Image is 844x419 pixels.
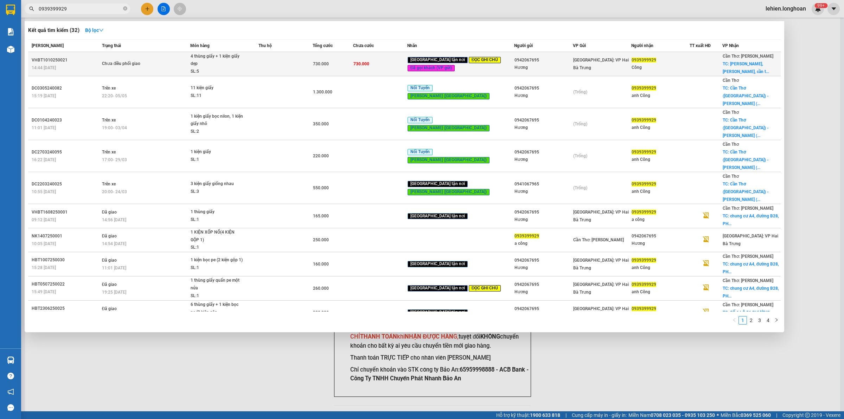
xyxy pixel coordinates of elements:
[514,43,533,48] span: Người gửi
[723,86,769,106] span: TC: Cần Thơ ([GEOGRAPHIC_DATA]) - [PERSON_NAME] (...
[408,181,468,187] span: [GEOGRAPHIC_DATA] tận nơi
[102,290,126,295] span: 19:25 [DATE]
[573,122,587,126] span: (Trống)
[191,216,243,224] div: SL: 1
[690,43,711,48] span: TT xuất HĐ
[7,373,14,379] span: question-circle
[632,58,656,63] span: 0939399929
[32,265,56,270] span: 15:28 [DATE]
[191,292,243,300] div: SL: 1
[408,117,433,123] span: Nối Tuyến
[632,118,656,123] span: 0939399929
[774,318,779,322] span: right
[102,210,117,215] span: Đã giao
[632,258,656,263] span: 0939399929
[514,149,572,156] div: 0942067695
[191,256,243,264] div: 1 kiện bọc pe (2 kiện gộp 1)
[632,156,689,163] div: anh Công
[573,90,587,94] span: (Trống)
[32,241,56,246] span: 10:05 [DATE]
[313,185,329,190] span: 550.000
[408,149,433,155] span: Nối Tuyến
[191,68,243,76] div: SL: 5
[32,217,56,222] span: 09:12 [DATE]
[32,57,100,64] div: VHBT1010250021
[28,27,79,34] h3: Kết quả tìm kiếm ( 32 )
[313,122,329,126] span: 350.000
[723,262,779,274] span: TC: chung cư A4, đường B28, PH...
[723,278,773,283] span: Cần Thơ: [PERSON_NAME]
[514,264,572,271] div: Hương
[632,282,656,287] span: 0939399929
[32,157,56,162] span: 16:22 [DATE]
[102,258,117,263] span: Đã giao
[102,306,117,311] span: Đã giao
[632,240,689,247] div: Hương
[573,185,587,190] span: (Trống)
[102,182,116,186] span: Trên xe
[723,254,773,259] span: Cần Thơ: [PERSON_NAME]
[32,125,56,130] span: 11:01 [DATE]
[573,282,629,295] span: [GEOGRAPHIC_DATA]: VP Hai Bà Trưng
[313,43,333,48] span: Tổng cước
[191,92,243,100] div: SL: 11
[723,182,769,202] span: TC: Cần Thơ ([GEOGRAPHIC_DATA]) - [PERSON_NAME] (...
[6,5,15,15] img: logo-vxr
[738,316,747,325] li: 1
[514,64,572,71] div: Hương
[7,46,14,53] img: warehouse-icon
[102,282,117,287] span: Đã giao
[102,241,126,246] span: 14:54 [DATE]
[408,65,455,71] span: Đã gọi khách (VP gửi)
[573,153,587,158] span: (Trống)
[632,288,689,296] div: anh Công
[191,264,243,272] div: SL: 1
[407,43,417,48] span: Nhãn
[32,149,100,156] div: DC2703240095
[514,57,572,64] div: 0942067695
[732,318,736,322] span: left
[32,209,100,216] div: VHBT1608250001
[723,234,778,246] span: [GEOGRAPHIC_DATA]: VP Hai Bà Trưng
[313,310,329,315] span: 930.000
[730,316,738,325] button: left
[723,142,739,147] span: Cần Thơ
[7,388,14,395] span: notification
[632,86,656,91] span: 0939399929
[32,117,100,124] div: DC0104240023
[313,214,329,218] span: 165.000
[632,150,656,155] span: 0939399929
[632,182,656,186] span: 0939399929
[722,43,739,48] span: VP Nhận
[632,124,689,131] div: anh Công
[764,316,772,324] a: 4
[573,43,586,48] span: VP Gửi
[723,61,769,74] span: TC: [PERSON_NAME], [PERSON_NAME], cần t...
[102,157,127,162] span: 17:00 - 29/03
[353,43,374,48] span: Chưa cước
[469,285,501,292] span: ĐỌC GHI CHÚ
[313,61,329,66] span: 730.000
[39,5,122,13] input: Tìm tên, số ĐT hoặc mã đơn
[408,57,468,63] span: [GEOGRAPHIC_DATA] tận nơi
[573,210,629,222] span: [GEOGRAPHIC_DATA]: VP Hai Bà Trưng
[313,237,329,242] span: 250.000
[191,244,243,251] div: SL: 1
[32,281,100,288] div: HBT0507250022
[191,180,243,188] div: 3 kiện giấy giống nhau
[191,148,243,156] div: 1 kiện giấy
[772,316,781,325] li: Next Page
[632,306,656,311] span: 0939399929
[632,64,689,71] div: Công
[514,305,572,313] div: 0942067695
[723,110,739,115] span: Cần Thơ
[514,281,572,288] div: 0942067695
[32,43,64,48] span: [PERSON_NAME]
[408,213,468,220] span: [GEOGRAPHIC_DATA] tận nơi
[191,156,243,164] div: SL: 1
[739,316,747,324] a: 1
[79,25,109,36] button: Bộ lọcdown
[723,174,739,179] span: Cần Thơ
[408,261,468,267] span: [GEOGRAPHIC_DATA] tận nơi
[32,233,100,240] div: NK1407250001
